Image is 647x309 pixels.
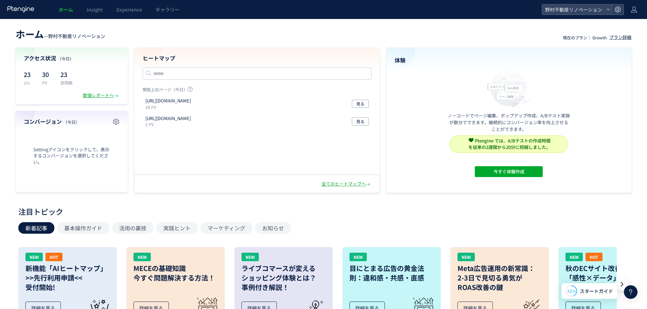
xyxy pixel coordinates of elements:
[24,69,34,80] p: 23
[83,92,120,99] div: 数値レポートへ
[133,253,151,261] div: NEW
[586,253,603,261] div: HOT
[200,222,252,234] button: マーケティング
[356,117,364,125] span: 見る
[493,166,524,177] span: 今すぐ体験作成
[116,6,142,13] span: Experience
[156,6,179,13] span: ギャラリー
[145,104,194,110] p: 28 PV
[59,6,73,13] span: ホーム
[60,80,73,85] p: 訪問数
[609,34,631,41] div: プラン詳細
[25,264,110,292] h3: 新機能「AIヒートマップ」 >>先行利用申請<< 受付開始!
[143,86,372,95] p: 閲覧上位ページ（今日）
[567,288,576,294] span: 42%
[145,98,191,104] p: https://nomura-re.co.jp/business/residence/renovation/lp/240813
[16,27,44,41] span: ホーム
[484,68,534,108] img: home_experience_onbo_jp-C5-EgdA0.svg
[563,35,607,40] p: 現在のプラン： Growth
[87,6,103,13] span: Insight
[356,100,364,108] span: 見る
[468,137,551,150] span: Ptengine では、A/Bテストの作成時間 を従来の2週間から20分に短縮しました。
[60,69,73,80] p: 23
[57,222,109,234] button: 基本操作ガイド
[18,222,54,234] button: 新着記事
[543,4,604,15] span: 野村不動産リノベーション
[48,33,105,39] span: 野村不動産リノベーション
[457,264,542,292] h3: Meta広告運用の新常識： 2-3日で見切る勇気が ROAS改善の鍵
[255,222,291,234] button: お知らせ
[133,264,218,283] h3: MECEの基礎知識 今すぐ問題解決する方法！
[349,253,367,261] div: NEW
[565,253,583,261] div: NEW
[322,181,372,187] div: 全てのヒートマップへ
[24,80,34,85] p: UU
[448,112,570,133] p: ノーコードでページ編集、ポップアップ作成、A/Bテスト実施が数分でできます。継続的にコンバージョン率を向上させることができます。
[469,138,473,142] img: svg+xml,%3c
[42,80,52,85] p: PV
[145,121,194,127] p: 2 PV
[143,54,372,62] h4: ヒートマップ
[24,147,120,166] span: Settingアイコンをクリックして、表示するコンバージョンを選択してください。
[25,253,43,261] div: NEW
[580,288,613,295] span: スタートガイド
[352,117,369,125] button: 見る
[241,253,259,261] div: NEW
[241,264,326,292] h3: ライブコマースが変える ショッピング体験とは？ 事例付き解説！
[352,100,369,108] button: 見る
[145,115,191,122] p: https://krs.bz/nomura-re/m
[112,222,154,234] button: 活用の裏技
[475,166,543,177] button: 今すぐ体験作成
[24,118,120,125] h4: コンバージョン
[18,206,625,217] div: 注目トピック
[16,27,105,41] div: —
[395,56,624,64] h4: 体験
[42,69,52,80] p: 30
[46,253,62,261] div: HOT
[63,119,79,125] span: （今日）
[156,222,198,234] button: 実践ヒント
[24,54,120,62] h4: アクセス状況
[57,56,74,61] span: （今日）
[349,264,434,283] h3: 目にとまる広告の黄金法則：違和感・共感・直感
[457,253,475,261] div: NEW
